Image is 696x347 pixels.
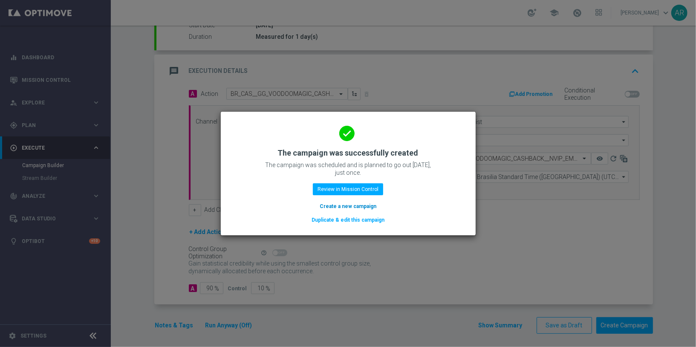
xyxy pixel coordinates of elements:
button: Create a new campaign [319,202,377,211]
button: Review in Mission Control [313,183,383,195]
h2: The campaign was successfully created [278,148,419,158]
i: done [339,126,355,141]
p: The campaign was scheduled and is planned to go out [DATE], just once. [263,161,433,176]
button: Duplicate & edit this campaign [311,215,385,225]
